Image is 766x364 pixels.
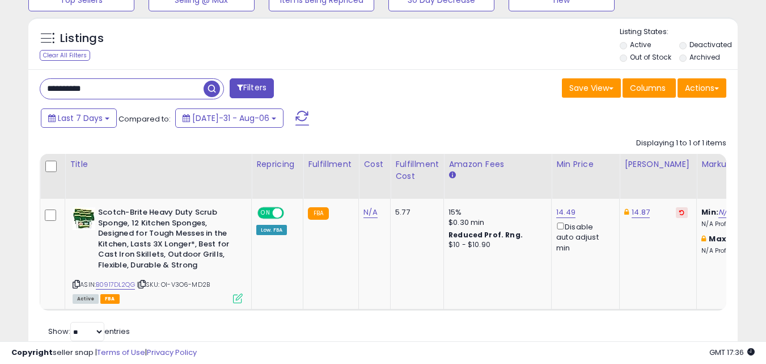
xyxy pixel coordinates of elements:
small: Amazon Fees. [448,170,455,181]
label: Deactivated [689,40,732,49]
a: N/A [363,207,377,218]
div: Amazon Fees [448,158,547,170]
a: 14.87 [632,207,650,218]
div: Cost [363,158,386,170]
b: Scotch-Brite Heavy Duty Scrub Sponge, 12 Kitchen Sponges, Designed for Tough Messes in the Kitche... [98,207,236,273]
div: seller snap | | [11,348,197,358]
div: Clear All Filters [40,50,90,61]
button: Actions [678,78,726,98]
div: Title [70,158,247,170]
b: Max: [709,233,729,244]
button: [DATE]-31 - Aug-06 [175,108,283,128]
span: OFF [282,208,301,218]
div: 15% [448,207,543,217]
span: All listings currently available for purchase on Amazon [73,294,99,304]
div: ASIN: [73,207,243,302]
div: $0.30 min [448,217,543,228]
span: Show: entries [48,326,130,337]
button: Last 7 Days [41,108,117,128]
span: | SKU: OI-V3O6-MD2B [137,280,210,289]
span: Columns [630,82,666,94]
button: Save View [562,78,621,98]
label: Archived [689,52,720,62]
div: Min Price [556,158,615,170]
button: Filters [230,78,274,98]
div: $10 - $10.90 [448,240,543,250]
button: Columns [623,78,676,98]
p: Listing States: [620,27,738,37]
b: Min: [701,207,718,217]
a: B0917DL2QG [96,280,135,290]
h5: Listings [60,31,104,47]
a: N/A [718,207,732,218]
img: 51kQD9Vz4uL._SL40_.jpg [73,207,95,230]
strong: Copyright [11,347,53,358]
span: FBA [100,294,120,304]
span: Last 7 Days [58,112,103,124]
div: Displaying 1 to 1 of 1 items [636,138,726,149]
div: Low. FBA [256,225,287,235]
div: [PERSON_NAME] [624,158,692,170]
a: 14.49 [556,207,575,218]
a: Terms of Use [97,347,145,358]
label: Active [630,40,651,49]
div: Repricing [256,158,298,170]
div: 5.77 [395,207,435,217]
div: Disable auto adjust min [556,220,611,253]
a: Privacy Policy [147,347,197,358]
span: ON [259,208,273,218]
span: Compared to: [119,114,171,124]
span: [DATE]-31 - Aug-06 [192,112,269,124]
small: FBA [308,207,329,220]
div: Fulfillment [308,158,354,170]
span: 2025-08-14 17:36 GMT [709,347,755,358]
b: Reduced Prof. Rng. [448,230,523,240]
div: Fulfillment Cost [395,158,439,182]
label: Out of Stock [630,52,671,62]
